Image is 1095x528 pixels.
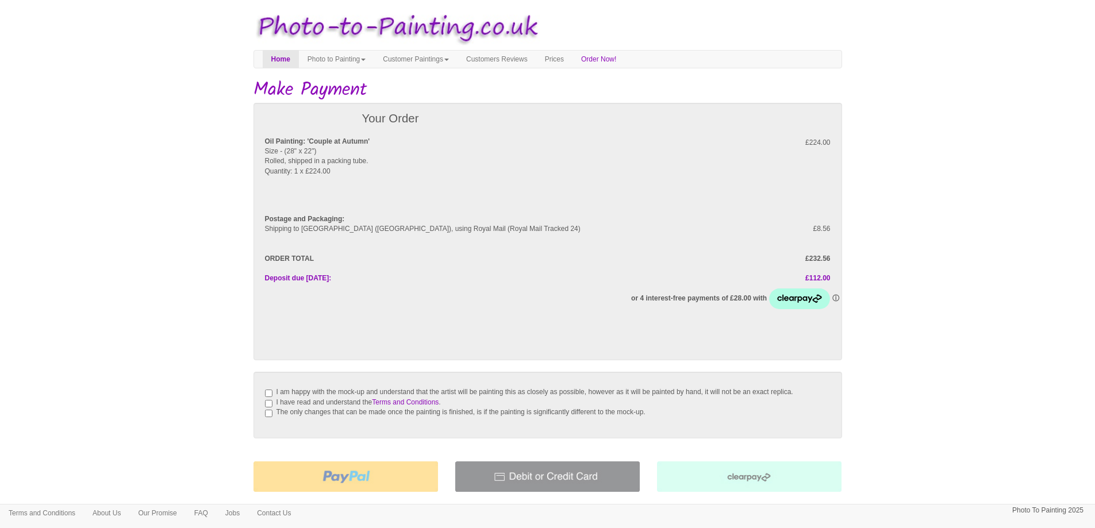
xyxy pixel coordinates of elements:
img: Pay with PayPal [253,461,438,492]
label: Deposit due [DATE]: [256,273,548,283]
a: Jobs [217,504,248,522]
a: Prices [536,51,573,68]
a: FAQ [186,504,217,522]
a: Photo to Painting [299,51,374,68]
strong: Postage and Packaging: [265,215,345,223]
a: Home [263,51,299,68]
a: Contact Us [248,504,299,522]
a: Our Promise [129,504,185,522]
input: I am happy with the mock-up and understand that the artist will be painting this as closely as po... [265,390,272,397]
img: Pay with Credit/Debit card [455,461,640,492]
div: Shipping to [GEOGRAPHIC_DATA] ([GEOGRAPHIC_DATA]), using Royal Mail (Royal Mail Tracked 24) [256,224,694,234]
img: Pay with clearpay [657,461,842,492]
label: £112.00 [548,273,839,283]
a: Customer Paintings [374,51,458,68]
a: Terms and Conditions [372,398,439,406]
input: I have read and understand theTerms and Conditions. [265,400,272,407]
a: Information - Opens a dialog [832,294,839,302]
a: About Us [84,504,129,522]
a: Order Now! [573,51,625,68]
p: Photo To Painting 2025 [1012,504,1084,517]
label: I have read and understand the . [276,398,441,406]
p: Your Order [362,109,588,129]
label: ORDER TOTAL [256,254,548,264]
label: £232.56 [548,254,839,264]
input: The only changes that can be made once the painting is finished, is if the painting is significan... [265,410,272,417]
h1: Make Payment [253,80,842,100]
a: Customers Reviews [458,51,536,68]
img: Photo to Painting [248,6,542,50]
label: I am happy with the mock-up and understand that the artist will be painting this as closely as po... [276,388,793,396]
label: The only changes that can be made once the painting is finished, is if the painting is significan... [276,408,646,416]
p: £224.00 [702,137,831,149]
div: £8.56 [693,224,839,234]
div: Size - (28" x 22") Rolled, shipped in a packing tube. Quantity: 1 x £224.00 [256,137,694,186]
b: Oil Painting: 'Couple at Autumn' [265,137,370,145]
span: or 4 interest-free payments of £28.00 with [631,294,769,302]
